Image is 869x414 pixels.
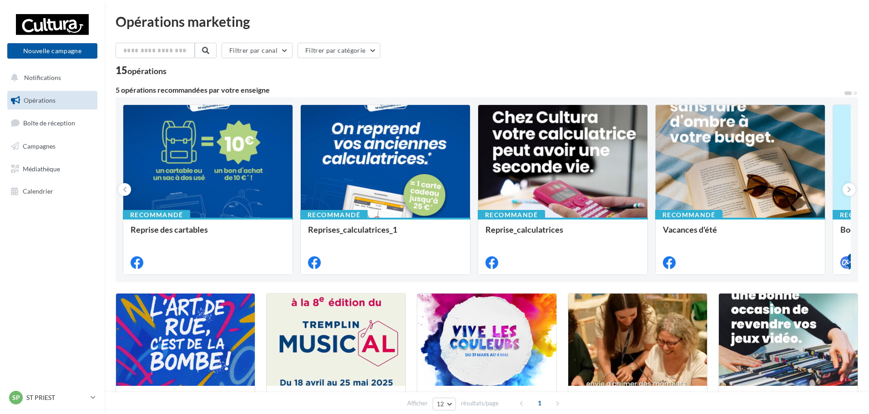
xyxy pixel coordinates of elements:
[437,400,445,408] span: 12
[127,67,167,75] div: opérations
[298,43,380,58] button: Filtrer par catégorie
[433,398,456,410] button: 12
[123,210,190,220] div: Recommandé
[478,210,545,220] div: Recommandé
[12,393,20,402] span: SP
[663,225,818,243] div: Vacances d'été
[116,15,858,28] div: Opérations marketing
[5,113,99,133] a: Boîte de réception
[24,74,61,81] span: Notifications
[116,65,167,75] div: 15
[7,389,97,406] a: SP ST PRIEST
[23,187,53,195] span: Calendrier
[655,210,722,220] div: Recommandé
[5,137,99,156] a: Campagnes
[308,225,463,243] div: Reprises_calculatrices_1
[5,91,99,110] a: Opérations
[23,142,56,150] span: Campagnes
[848,254,856,262] div: 4
[23,119,75,127] span: Boîte de réception
[23,165,60,172] span: Médiathèque
[131,225,285,243] div: Reprise des cartables
[485,225,640,243] div: Reprise_calculatrices
[24,96,56,104] span: Opérations
[5,160,99,179] a: Médiathèque
[26,393,87,402] p: ST PRIEST
[5,68,96,87] button: Notifications
[461,399,499,408] span: résultats/page
[532,396,547,410] span: 1
[116,86,844,94] div: 5 opérations recommandées par votre enseigne
[5,182,99,201] a: Calendrier
[222,43,293,58] button: Filtrer par canal
[7,43,97,59] button: Nouvelle campagne
[300,210,368,220] div: Recommandé
[407,399,428,408] span: Afficher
